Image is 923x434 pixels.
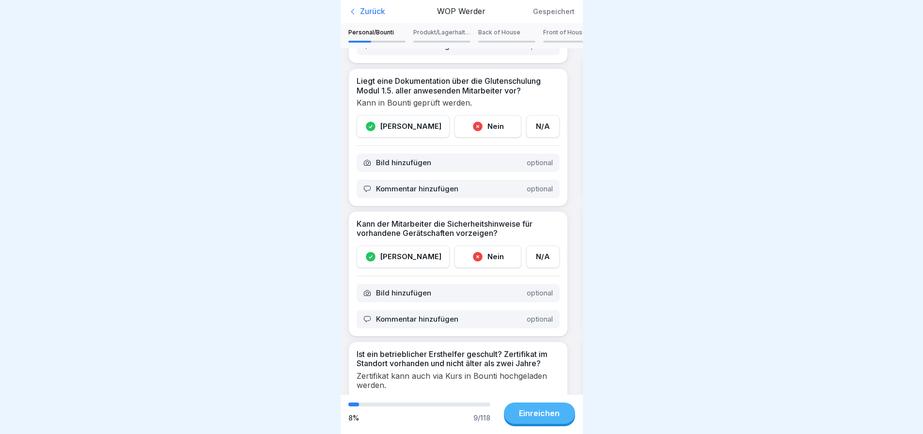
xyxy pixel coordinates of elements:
p: Produkt/Lagerhaltung [413,29,470,36]
p: optional [527,289,553,297]
div: Zurück [348,7,421,16]
div: Nein [454,115,521,138]
p: Bild hinzufügen [376,289,431,297]
div: [PERSON_NAME] [357,246,450,268]
p: Front of House [543,29,600,36]
p: WOP Werder [425,7,498,16]
p: Bild hinzufügen [376,158,431,167]
div: 9 / 118 [473,414,490,422]
div: N/A [526,115,560,138]
p: Liegt eine Dokumentation über die Glutenschulung Modul 1.5. aller anwesenden Mitarbeiter vor? [357,77,560,95]
div: [PERSON_NAME] [357,115,450,138]
p: Gespeichert [533,8,575,16]
div: Nein [454,246,521,268]
button: Einreichen [504,403,575,424]
p: optional [527,158,553,167]
p: Kann der Mitarbeiter die Sicherheitshinweise für vorhandene Gerätschaften vorzeigen? [357,219,560,238]
div: Einreichen [519,409,560,418]
div: N/A [526,246,560,268]
p: Ist ein betrieblicher Ersthelfer geschult? Zertifikat im Standort vorhanden und nicht älter als z... [357,350,560,368]
p: Kommentar hinzufügen [376,185,458,193]
p: optional [527,315,553,324]
p: Personal/Bounti [348,29,406,36]
p: Kann in Bounti geprüft werden. [357,98,560,108]
p: Kommentar hinzufügen [376,315,458,324]
p: Zertifikat kann auch via Kurs in Bounti hochgeladen werden. [357,372,560,390]
p: optional [527,185,553,193]
div: 8 % [348,414,359,422]
p: Back of House [478,29,535,36]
